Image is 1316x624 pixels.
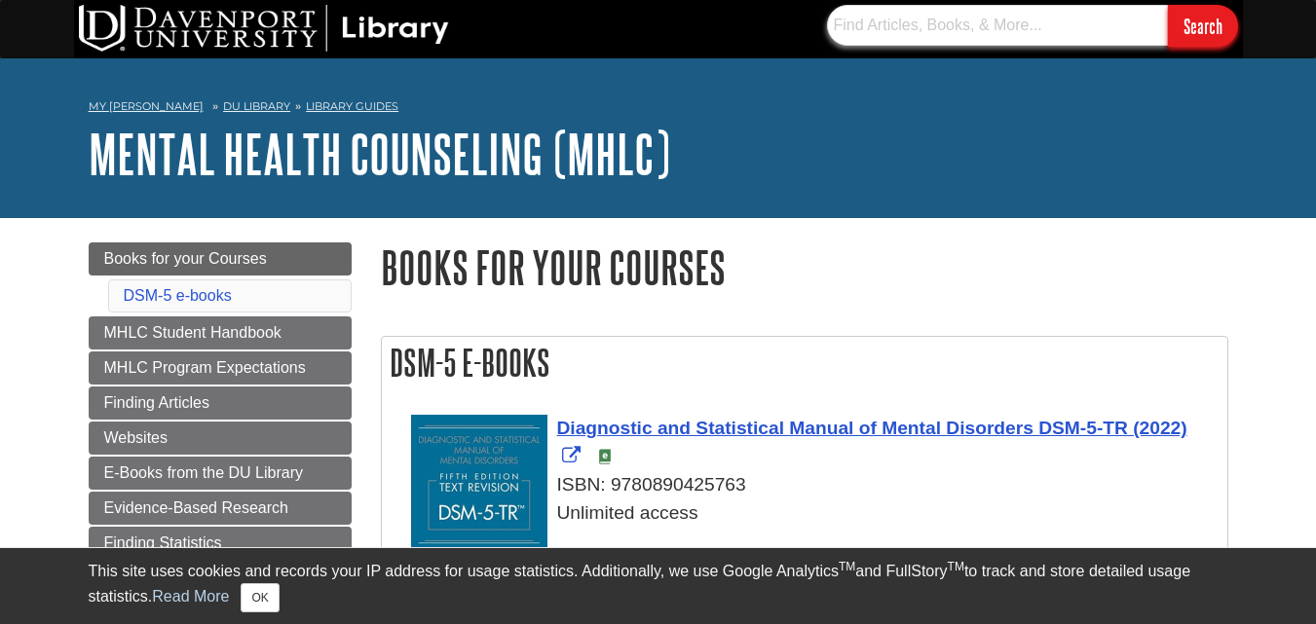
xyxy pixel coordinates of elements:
[827,5,1238,47] form: Searches DU Library's articles, books, and more
[89,124,670,184] a: Mental Health Counseling (MHLC)
[411,415,547,609] img: Cover Art
[104,464,304,481] span: E-Books from the DU Library
[1168,5,1238,47] input: Search
[89,422,352,455] a: Websites
[839,560,855,573] sup: TM
[411,471,1218,499] div: ISBN: 9780890425763
[241,583,279,612] button: Close
[89,98,204,115] a: My [PERSON_NAME]
[89,560,1228,612] div: This site uses cookies and records your IP address for usage statistics. Additionally, we use Goo...
[557,418,1187,438] span: Diagnostic and Statistical Manual of Mental Disorders DSM-5-TR (2022)
[557,418,1187,466] a: Link opens in new window
[89,527,352,560] a: Finding Statistics
[104,359,306,376] span: MHLC Program Expectations
[104,429,169,446] span: Websites
[89,386,352,420] a: Finding Articles
[89,242,352,275] a: Books for your Courses
[79,5,449,52] img: DU Library
[381,242,1228,292] h1: Books for your Courses
[89,93,1228,125] nav: breadcrumb
[89,316,352,349] a: MHLC Student Handbook
[382,337,1227,388] h2: DSM-5 e-books
[152,588,229,605] a: Read More
[104,324,282,341] span: MHLC Student Handbook
[89,351,352,385] a: MHLC Program Expectations
[223,99,290,113] a: DU Library
[104,499,288,516] span: Evidence-Based Research
[306,99,398,113] a: Library Guides
[89,492,352,525] a: Evidence-Based Research
[89,457,352,490] a: E-Books from the DU Library
[827,5,1168,46] input: Find Articles, Books, & More...
[124,287,232,304] a: DSM-5 e-books
[104,394,210,411] span: Finding Articles
[948,560,964,573] sup: TM
[104,250,267,267] span: Books for your Courses
[411,499,1218,528] div: Unlimited access
[104,534,222,551] span: Finding Statistics
[597,449,613,464] img: e-Book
